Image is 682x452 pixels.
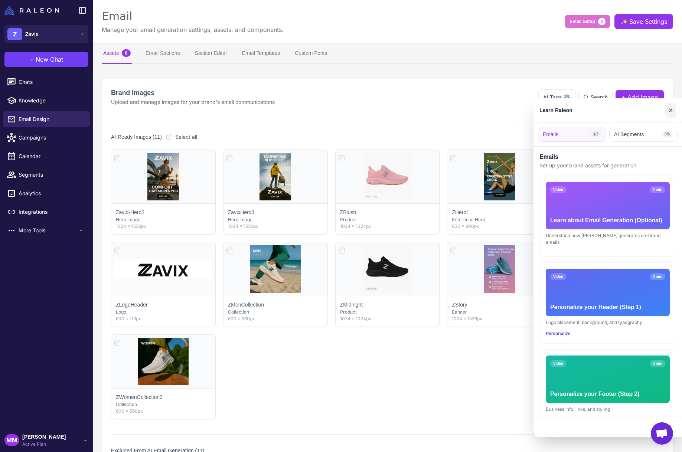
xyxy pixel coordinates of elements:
[651,422,673,445] a: Open chat
[655,421,676,433] button: Close
[650,360,665,367] span: 3 min
[650,186,665,193] span: 2 min
[614,130,644,138] span: AI Segments
[543,130,558,138] span: Emails
[539,161,676,170] p: Set up your brand assets for generation
[665,103,676,118] button: Close
[550,216,665,225] div: Learn about Email Generation (Optional)
[538,127,606,142] button: Emails1/3
[550,303,665,312] div: Personalize your Header (Step 1)
[546,406,670,413] div: Business info, links, and styling
[590,131,601,138] span: 1/3
[539,153,676,161] h3: Emails
[546,232,670,246] div: Understand how [PERSON_NAME] generates on-brand emails
[546,319,670,326] div: Logo placement, background, and typography
[550,186,566,193] span: Video
[539,106,572,114] div: Learn Raleon
[662,131,673,138] span: 0/6
[550,390,665,399] div: Personalize your Footer (Step 2)
[550,360,566,367] span: Video
[650,273,665,280] span: 3 min
[550,273,566,280] span: Video
[546,330,571,337] button: Personalize
[609,127,678,142] button: AI Segments0/6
